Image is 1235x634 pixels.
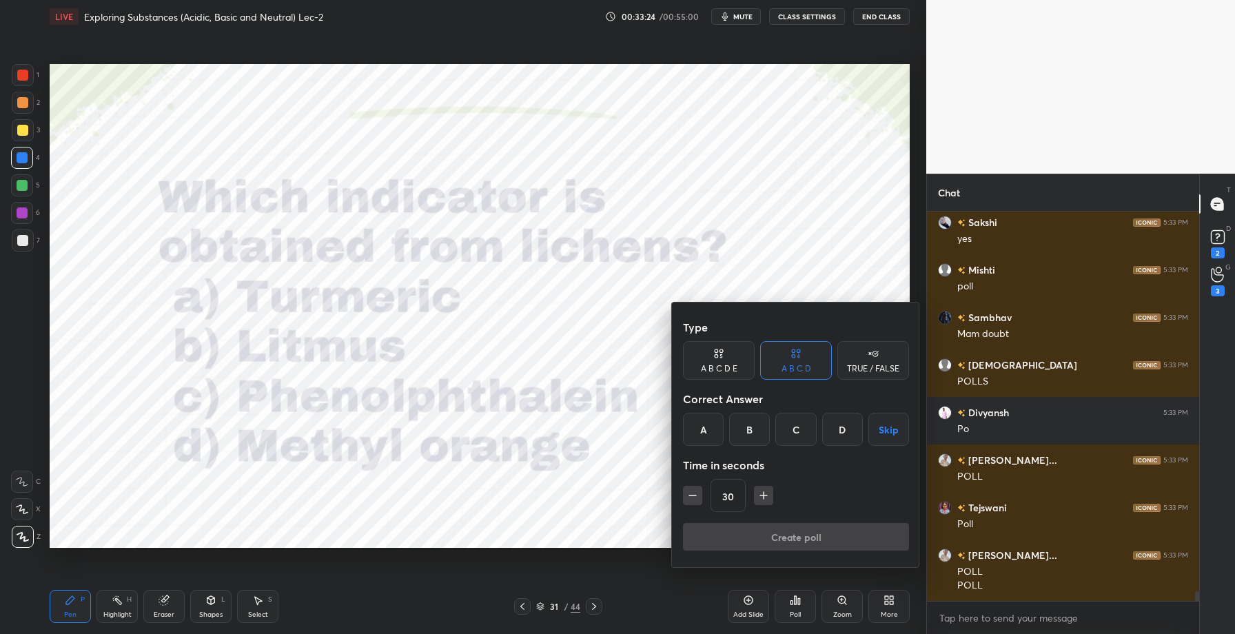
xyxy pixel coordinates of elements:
[701,365,737,373] div: A B C D E
[683,413,724,446] div: A
[729,413,770,446] div: B
[683,451,909,479] div: Time in seconds
[868,413,909,446] button: Skip
[775,413,816,446] div: C
[683,385,909,413] div: Correct Answer
[782,365,811,373] div: A B C D
[847,365,899,373] div: TRUE / FALSE
[822,413,863,446] div: D
[683,314,909,341] div: Type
